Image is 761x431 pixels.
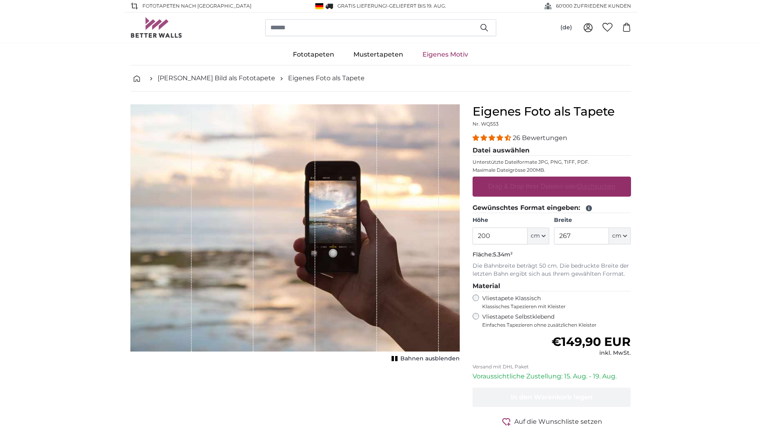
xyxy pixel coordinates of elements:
div: 1 of 1 [130,104,460,364]
button: cm [609,228,631,244]
a: Mustertapeten [344,44,413,65]
img: Betterwalls [130,17,183,38]
span: - [387,3,446,9]
a: Eigenes Foto als Tapete [288,73,365,83]
button: cm [528,228,549,244]
button: (de) [554,20,578,35]
label: Vliestapete Selbstklebend [482,313,631,328]
p: Die Bahnbreite beträgt 50 cm. Die bedruckte Breite der letzten Bahn ergibt sich aus Ihrem gewählt... [473,262,631,278]
legend: Material [473,281,631,291]
label: Höhe [473,216,549,224]
legend: Datei auswählen [473,146,631,156]
p: Unterstützte Dateiformate JPG, PNG, TIFF, PDF. [473,159,631,165]
span: cm [531,232,540,240]
button: Auf die Wunschliste setzen [473,417,631,427]
a: [PERSON_NAME] Bild als Fototapete [158,73,275,83]
p: Maximale Dateigrösse 200MB. [473,167,631,173]
span: 5.34m² [493,251,513,258]
nav: breadcrumbs [130,65,631,91]
span: 60'000 ZUFRIEDENE KUNDEN [556,2,631,10]
p: Fläche: [473,251,631,259]
span: In den Warenkorb legen [511,393,593,401]
span: GRATIS Lieferung! [337,3,387,9]
button: In den Warenkorb legen [473,388,631,407]
span: Klassisches Tapezieren mit Kleister [482,303,624,310]
span: 4.54 stars [473,134,513,142]
span: 26 Bewertungen [513,134,567,142]
legend: Gewünschtes Format eingeben: [473,203,631,213]
span: Geliefert bis 19. Aug. [389,3,446,9]
label: Breite [554,216,631,224]
div: inkl. MwSt. [552,349,631,357]
img: Deutschland [315,3,323,9]
a: Eigenes Motiv [413,44,478,65]
span: Bahnen ausblenden [400,355,460,363]
p: Versand mit DHL Paket [473,364,631,370]
span: cm [612,232,621,240]
p: Voraussichtliche Zustellung: 15. Aug. - 19. Aug. [473,372,631,381]
span: €149,90 EUR [552,334,631,349]
span: Auf die Wunschliste setzen [514,417,602,427]
span: Einfaches Tapezieren ohne zusätzlichen Kleister [482,322,631,328]
label: Vliestapete Klassisch [482,295,624,310]
span: Nr. WQ553 [473,121,499,127]
span: Fototapeten nach [GEOGRAPHIC_DATA] [142,2,252,10]
h1: Eigenes Foto als Tapete [473,104,631,119]
button: Bahnen ausblenden [389,353,460,364]
a: Fototapeten [283,44,344,65]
